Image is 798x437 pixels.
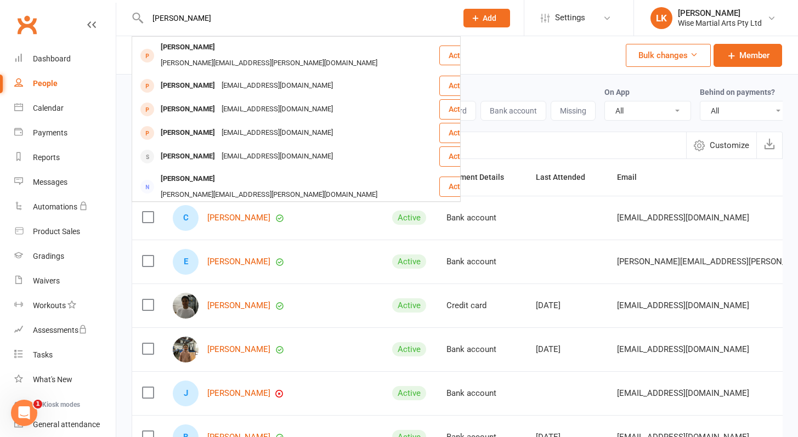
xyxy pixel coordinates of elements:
div: Bank account [446,257,516,266]
div: Cameron [173,205,199,231]
a: [PERSON_NAME] [207,345,270,354]
div: [EMAIL_ADDRESS][DOMAIN_NAME] [218,125,336,141]
span: Add [483,14,496,22]
a: Waivers [14,269,116,293]
div: Messages [33,178,67,186]
div: Workouts [33,301,66,310]
div: Active [392,211,426,225]
div: [PERSON_NAME][EMAIL_ADDRESS][PERSON_NAME][DOMAIN_NAME] [157,55,381,71]
div: James [173,381,199,406]
span: Customize [710,139,749,152]
span: [EMAIL_ADDRESS][DOMAIN_NAME] [617,295,749,316]
button: Payment Details [446,171,516,184]
a: Assessments [14,318,116,343]
a: Tasks [14,343,116,367]
button: Actions [439,46,494,65]
div: [PERSON_NAME] [678,8,762,18]
a: Gradings [14,244,116,269]
label: Behind on payments? [700,88,775,97]
div: General attendance [33,420,100,429]
span: Settings [555,5,585,30]
button: Actions [439,123,494,143]
button: Last Attended [536,171,597,184]
span: Member [739,49,769,62]
input: Search... [144,10,449,26]
div: [PERSON_NAME] [157,171,218,187]
button: Actions [439,177,494,196]
div: Active [392,298,426,313]
a: Automations [14,195,116,219]
div: Reports [33,153,60,162]
img: Inae [173,293,199,319]
button: Actions [439,146,494,166]
a: Calendar [14,96,116,121]
div: Bank account [446,213,516,223]
div: Active [392,254,426,269]
div: Automations [33,202,77,211]
a: General attendance kiosk mode [14,412,116,437]
span: 1 [33,400,42,408]
iframe: Intercom live chat [11,400,37,426]
div: Tasks [33,350,53,359]
span: [EMAIL_ADDRESS][DOMAIN_NAME] [617,339,749,360]
button: Missing [551,101,596,121]
a: Workouts [14,293,116,318]
button: Bank account [480,101,546,121]
div: Calendar [33,104,64,112]
a: [PERSON_NAME] [207,389,270,398]
div: Credit card [446,301,516,310]
div: Assessments [33,326,87,334]
a: Reports [14,145,116,170]
span: [EMAIL_ADDRESS][DOMAIN_NAME] [617,207,749,228]
div: [PERSON_NAME] [157,78,218,94]
button: Email [617,171,649,184]
div: Gradings [33,252,64,260]
div: People [33,79,58,88]
div: Active [392,386,426,400]
div: Product Sales [33,227,80,236]
button: Bulk changes [626,44,711,67]
div: [PERSON_NAME][EMAIL_ADDRESS][PERSON_NAME][DOMAIN_NAME] [157,187,381,203]
button: Add [463,9,510,27]
a: [PERSON_NAME] [207,213,270,223]
div: [PERSON_NAME] [157,101,218,117]
a: People [14,71,116,96]
a: Clubworx [13,11,41,38]
button: Customize [686,132,756,158]
a: Dashboard [14,47,116,71]
span: Payment Details [446,173,516,181]
a: [PERSON_NAME] [207,257,270,266]
div: Dashboard [33,54,71,63]
div: [EMAIL_ADDRESS][DOMAIN_NAME] [218,149,336,164]
button: Actions [439,76,494,95]
a: Member [714,44,782,67]
label: On App [604,88,630,97]
div: [PERSON_NAME] [157,39,218,55]
div: Bank account [446,345,516,354]
div: [DATE] [536,345,597,354]
div: Bank account [446,389,516,398]
a: What's New [14,367,116,392]
div: [DATE] [536,301,597,310]
a: [PERSON_NAME] [207,301,270,310]
span: [EMAIL_ADDRESS][DOMAIN_NAME] [617,383,749,404]
div: [PERSON_NAME] [157,149,218,164]
a: Product Sales [14,219,116,244]
button: Actions [439,99,494,119]
div: [EMAIL_ADDRESS][DOMAIN_NAME] [218,78,336,94]
span: Email [617,173,649,181]
img: Blair [173,337,199,362]
span: Last Attended [536,173,597,181]
div: Waivers [33,276,60,285]
div: What's New [33,375,72,384]
a: Payments [14,121,116,145]
div: Emilia [173,249,199,275]
div: Payments [33,128,67,137]
a: Messages [14,170,116,195]
div: [EMAIL_ADDRESS][DOMAIN_NAME] [218,101,336,117]
div: [PERSON_NAME] [157,125,218,141]
div: Active [392,342,426,356]
div: Wise Martial Arts Pty Ltd [678,18,762,28]
div: LK [650,7,672,29]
